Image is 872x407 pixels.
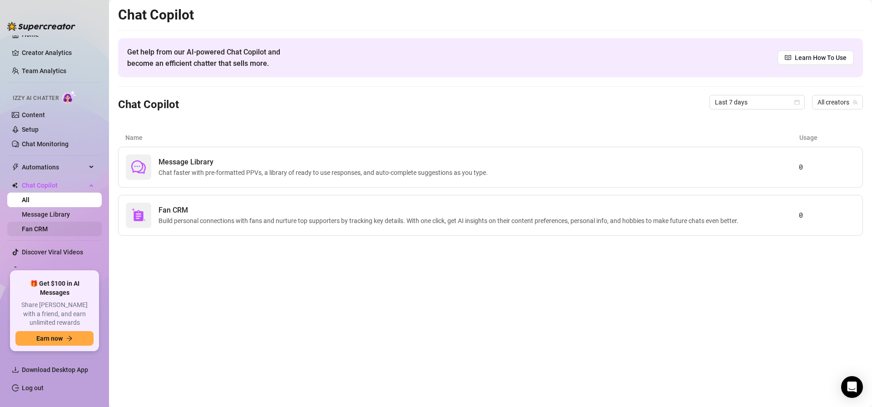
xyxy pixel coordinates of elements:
[799,210,855,221] article: 0
[778,50,854,65] a: Learn How To Use
[22,178,86,193] span: Chat Copilot
[131,160,146,174] span: comment
[22,248,83,256] a: Discover Viral Videos
[22,140,69,148] a: Chat Monitoring
[22,384,44,392] a: Log out
[159,205,742,216] span: Fan CRM
[13,94,59,103] span: Izzy AI Chatter
[15,279,94,297] span: 🎁 Get $100 in AI Messages
[715,95,799,109] span: Last 7 days
[36,335,63,342] span: Earn now
[799,162,855,173] article: 0
[22,211,70,218] a: Message Library
[22,126,39,133] a: Setup
[841,376,863,398] div: Open Intercom Messenger
[12,182,18,189] img: Chat Copilot
[22,45,94,60] a: Creator Analytics
[7,22,75,31] img: logo-BBDzfeDw.svg
[22,111,45,119] a: Content
[817,95,857,109] span: All creators
[852,99,858,105] span: team
[66,335,73,342] span: arrow-right
[15,301,94,328] span: Share [PERSON_NAME] with a friend, and earn unlimited rewards
[22,225,48,233] a: Fan CRM
[22,366,88,373] span: Download Desktop App
[22,196,30,203] a: All
[131,208,146,223] img: svg%3e
[159,168,491,178] span: Chat faster with pre-formatted PPVs, a library of ready to use responses, and auto-complete sugge...
[22,160,86,174] span: Automations
[799,133,856,143] article: Usage
[62,90,76,104] img: AI Chatter
[15,331,94,346] button: Earn nowarrow-right
[785,55,791,61] span: read
[795,53,847,63] span: Learn How To Use
[127,46,302,69] span: Get help from our AI-powered Chat Copilot and become an efficient chatter that sells more.
[12,366,19,373] span: download
[22,31,39,38] a: Home
[159,157,491,168] span: Message Library
[794,99,800,105] span: calendar
[12,164,19,171] span: thunderbolt
[125,133,799,143] article: Name
[159,216,742,226] span: Build personal connections with fans and nurture top supporters by tracking key details. With one...
[118,6,863,24] h2: Chat Copilot
[22,267,46,274] a: Settings
[22,67,66,74] a: Team Analytics
[118,98,179,112] h3: Chat Copilot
